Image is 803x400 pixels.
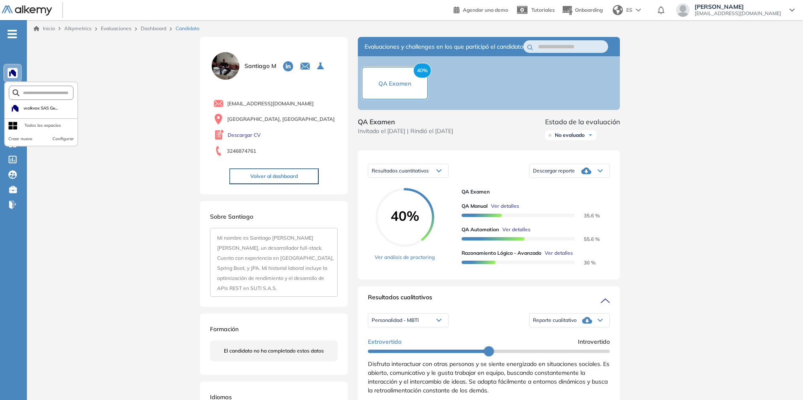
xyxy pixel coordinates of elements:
span: Formación [210,325,239,333]
span: 40% [413,63,431,78]
span: QA Examen [378,80,411,87]
span: Introvertido [578,337,610,346]
span: Candidato [176,25,199,32]
a: Dashboard [141,25,166,31]
span: Onboarding [575,7,603,13]
img: https://assets.alkemy.org/workspaces/1394/c9baeb50-dbbd-46c2-a7b2-c74a16be862c.png [9,70,16,76]
img: https://assets.alkemy.org/workspaces/1394/c9baeb50-dbbd-46c2-a7b2-c74a16be862c.png [12,105,18,112]
button: Volver al dashboard [229,168,319,184]
a: Descargar CV [228,131,261,139]
span: Agendar una demo [463,7,508,13]
a: Inicio [34,25,55,32]
span: Tutoriales [531,7,555,13]
img: arrow [636,8,641,12]
a: Evaluaciones [101,25,131,31]
span: Resultados cuantitativos [372,167,429,174]
div: Todos los espacios [24,122,61,129]
button: Ver detalles [499,226,530,233]
span: QA Automation [462,226,499,233]
span: 35.6 % [574,212,600,219]
span: Evaluaciones y challenges en los que participó el candidato [365,42,523,51]
span: [PERSON_NAME] [695,3,781,10]
span: Santiago M [244,62,276,71]
span: Disfruta interactuar con otras personas y se siente energizado en situaciones sociales. Es abiert... [368,360,609,394]
img: world [613,5,623,15]
span: Resultados cualitativos [368,293,432,306]
span: 40% [375,209,434,222]
img: PROFILE_MENU_LOGO_USER [210,50,241,81]
button: Configurar [52,136,74,142]
span: QA Manual [462,202,488,210]
img: Logo [2,5,52,16]
div: Widget de chat [761,360,803,400]
button: Onboarding [562,1,603,19]
span: [EMAIL_ADDRESS][DOMAIN_NAME] [695,10,781,17]
span: Reporte cualitativo [533,317,577,324]
span: Descargar reporte [533,167,575,174]
a: Ver análisis de proctoring [375,254,435,261]
span: 3246874761 [227,147,256,155]
span: Ver detalles [502,226,530,233]
span: 55.6 % [574,236,600,242]
img: Ícono de flecha [588,133,593,138]
span: [GEOGRAPHIC_DATA], [GEOGRAPHIC_DATA] [227,115,335,123]
span: Ver detalles [491,202,519,210]
button: Ver detalles [541,249,573,257]
span: wolkvox SAS Ge... [23,105,58,112]
span: Razonamiento Lógico - Avanzado [462,249,541,257]
span: Ver detalles [545,249,573,257]
span: ES [626,6,632,14]
span: Personalidad - MBTI [372,317,419,324]
span: Mi nombre es Santiago [PERSON_NAME] [PERSON_NAME], un desarrollador full-stack. Cuento con experi... [217,235,334,291]
span: El candidato no ha completado estos datos [224,347,324,355]
span: QA Examen [358,117,453,127]
span: Estado de la evaluación [545,117,620,127]
span: Invitado el [DATE] | Rindió el [DATE] [358,127,453,136]
i: - [8,33,17,35]
span: No evaluado [555,132,585,139]
a: Agendar una demo [454,4,508,14]
span: [EMAIL_ADDRESS][DOMAIN_NAME] [227,100,314,107]
iframe: Chat Widget [761,360,803,400]
button: Ver detalles [488,202,519,210]
span: Extrovertido [368,337,401,346]
span: 30 % [574,259,596,266]
span: Alkymetrics [64,25,92,31]
span: QA Examen [462,188,603,196]
button: Crear nuevo [8,136,32,142]
span: Sobre Santiago [210,213,253,220]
